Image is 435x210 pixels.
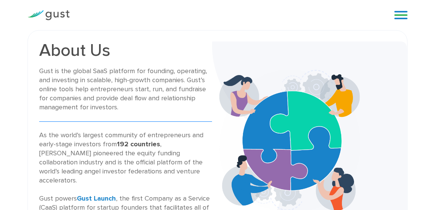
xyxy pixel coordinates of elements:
[39,67,212,112] div: Gust is the global SaaS platform for founding, operating, and investing in scalable, high-growth ...
[27,10,70,20] img: Gust Logo
[117,140,160,148] strong: 192 countries
[39,42,212,59] h1: About Us
[77,195,116,202] a: Gust Launch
